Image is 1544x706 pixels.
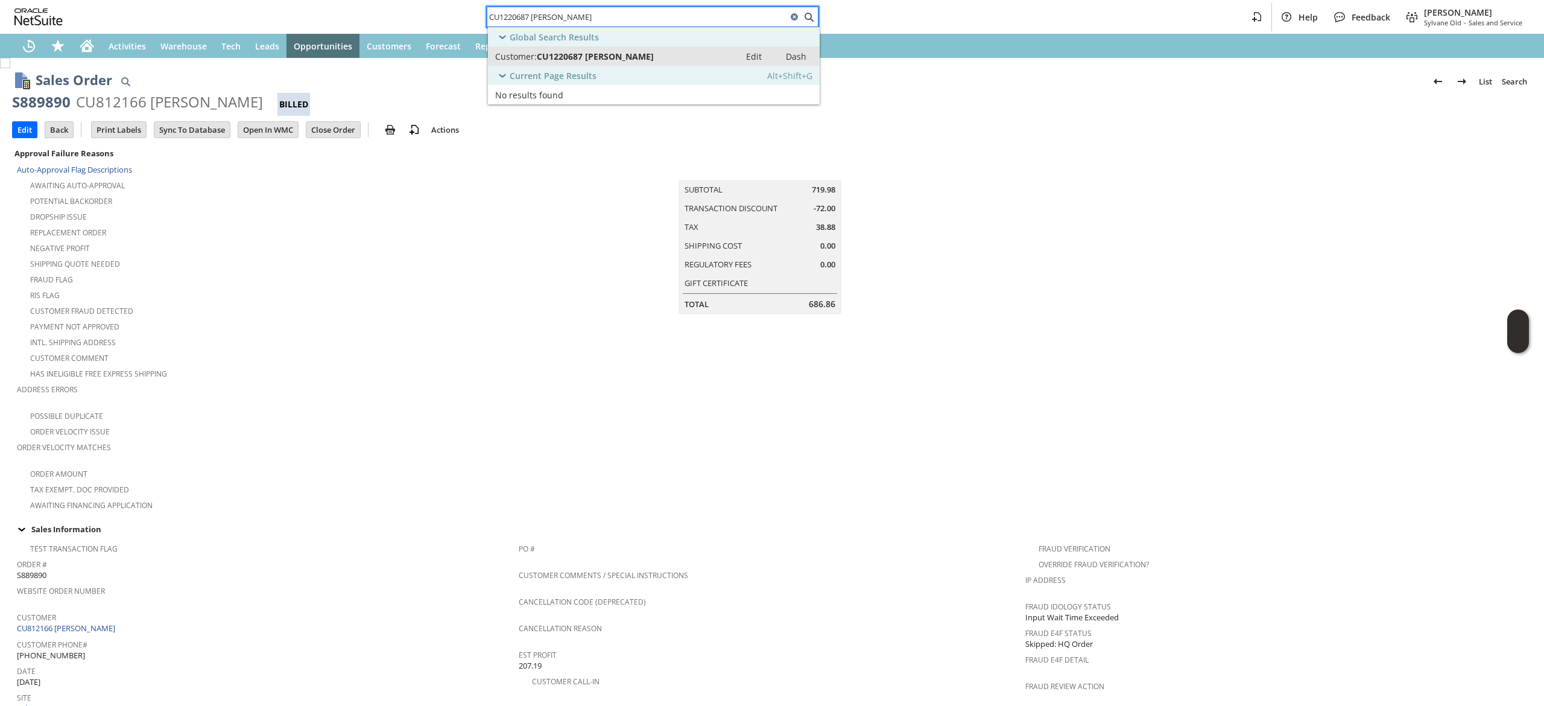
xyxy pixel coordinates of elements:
[72,34,101,58] a: Home
[816,221,835,233] span: 38.88
[685,278,748,288] a: Gift Certificate
[537,51,654,62] span: CU1220687 [PERSON_NAME]
[14,34,43,58] a: Recent Records
[30,227,106,238] a: Replacement Order
[30,290,60,301] a: RIS flag
[1025,628,1092,638] a: Fraud E4F Status
[519,623,602,634] a: Cancellation Reason
[221,40,241,52] span: Tech
[1469,18,1522,27] span: Sales and Service
[17,559,47,570] a: Order #
[30,259,120,269] a: Shipping Quote Needed
[30,469,87,479] a: Order Amount
[820,259,835,270] span: 0.00
[468,34,515,58] a: Reports
[17,676,40,688] span: [DATE]
[1352,11,1390,23] span: Feedback
[820,240,835,252] span: 0.00
[30,353,109,363] a: Customer Comment
[286,34,359,58] a: Opportunities
[1464,18,1466,27] span: -
[17,666,36,676] a: Date
[12,521,1527,537] div: Sales Information
[685,203,777,214] a: Transaction Discount
[248,34,286,58] a: Leads
[519,597,646,607] a: Cancellation Code (deprecated)
[17,570,46,581] span: S889890
[17,586,105,596] a: Website Order Number
[30,196,112,206] a: Potential Backorder
[17,442,111,453] a: Order Velocity Matches
[17,623,118,634] a: CU812166 [PERSON_NAME]
[255,40,279,52] span: Leads
[488,85,820,104] a: No results found
[775,49,817,63] a: Dash:
[812,184,835,196] span: 719.98
[17,384,78,395] a: Address Errors
[1507,332,1529,354] span: Oracle Guided Learning Widget. To move around, please hold and drag
[238,122,298,138] input: Open In WMC
[475,40,508,52] span: Reports
[1039,559,1149,570] a: Override Fraud Verification?
[17,640,87,650] a: Customer Phone#
[495,89,563,101] span: No results found
[30,544,118,554] a: Test Transaction Flag
[30,500,153,510] a: Awaiting Financing Application
[510,31,599,43] span: Global Search Results
[1025,681,1104,692] a: Fraud Review Action
[153,34,214,58] a: Warehouse
[1474,72,1497,91] a: List
[488,46,820,66] a: Customer:CU1220687 [PERSON_NAME]Edit: Dash:
[12,145,514,161] div: Approval Failure Reasons
[214,34,248,58] a: Tech
[30,180,125,191] a: Awaiting Auto-Approval
[17,650,85,661] span: [PHONE_NUMBER]
[426,124,464,135] a: Actions
[685,184,723,195] a: Subtotal
[118,74,133,89] img: Quick Find
[30,411,103,421] a: Possible Duplicate
[407,122,422,137] img: add-record.svg
[13,122,37,138] input: Edit
[160,40,207,52] span: Warehouse
[30,212,87,222] a: Dropship Issue
[510,70,596,81] span: Current Page Results
[685,221,698,232] a: Tax
[495,51,537,62] span: Customer:
[30,306,133,316] a: Customer Fraud Detected
[154,122,230,138] input: Sync To Database
[359,34,419,58] a: Customers
[426,40,461,52] span: Forecast
[519,544,535,554] a: PO #
[685,259,751,270] a: Regulatory Fees
[43,34,72,58] div: Shortcuts
[1424,18,1461,27] span: Sylvane Old
[1039,544,1110,554] a: Fraud Verification
[383,122,397,137] img: print.svg
[685,299,709,310] a: Total
[14,8,63,25] svg: logo
[17,612,56,623] a: Customer
[1497,72,1532,91] a: Search
[109,40,146,52] span: Activities
[76,92,263,112] div: CU812166 [PERSON_NAME]
[30,369,167,379] a: Has Ineligible Free Express Shipping
[12,92,71,112] div: S889890
[1025,655,1089,665] a: Fraud E4F Detail
[814,203,835,214] span: -72.00
[519,570,688,580] a: Customer Comments / Special Instructions
[767,70,812,81] span: Alt+Shift+G
[1455,74,1469,89] img: Next
[519,660,542,672] span: 207.19
[679,161,841,180] caption: Summary
[809,298,835,310] span: 686.86
[1025,602,1111,612] a: Fraud Idology Status
[80,39,94,53] svg: Home
[487,10,787,24] input: Search
[277,93,310,116] div: Billed
[1424,7,1522,18] span: [PERSON_NAME]
[45,122,73,138] input: Back
[22,39,36,53] svg: Recent Records
[306,122,360,138] input: Close Order
[51,39,65,53] svg: Shortcuts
